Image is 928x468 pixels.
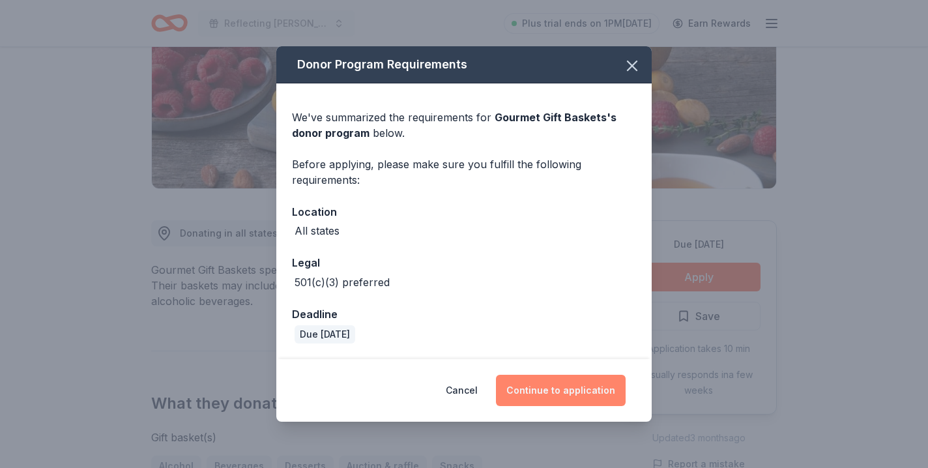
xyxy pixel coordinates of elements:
[295,325,355,344] div: Due [DATE]
[276,46,652,83] div: Donor Program Requirements
[295,223,340,239] div: All states
[292,110,636,141] div: We've summarized the requirements for below.
[295,274,390,290] div: 501(c)(3) preferred
[292,156,636,188] div: Before applying, please make sure you fulfill the following requirements:
[292,254,636,271] div: Legal
[446,375,478,406] button: Cancel
[292,306,636,323] div: Deadline
[496,375,626,406] button: Continue to application
[292,203,636,220] div: Location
